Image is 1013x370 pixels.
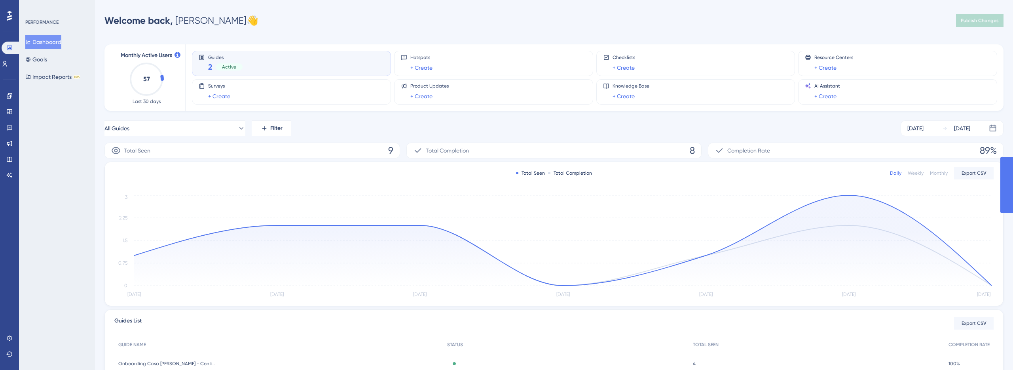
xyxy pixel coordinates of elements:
[104,124,129,133] span: All Guides
[270,124,283,133] span: Filter
[890,170,901,176] div: Daily
[208,54,243,60] span: Guides
[693,360,696,367] span: 4
[133,98,161,105] span: Last 30 days
[907,124,924,133] div: [DATE]
[124,283,127,288] tspan: 0
[949,341,990,348] span: COMPLETION RATE
[410,54,433,61] span: Hotspots
[25,35,61,49] button: Dashboard
[613,92,635,101] a: + Create
[690,144,695,157] span: 8
[699,292,713,297] tspan: [DATE]
[410,63,433,72] a: + Create
[949,360,960,367] span: 100%
[119,215,127,221] tspan: 2.25
[693,341,719,348] span: TOTAL SEEN
[118,260,127,266] tspan: 0.75
[104,14,258,27] div: [PERSON_NAME] 👋
[613,63,635,72] a: + Create
[125,195,127,200] tspan: 3
[426,146,469,155] span: Total Completion
[842,292,856,297] tspan: [DATE]
[122,238,127,243] tspan: 1.5
[977,292,990,297] tspan: [DATE]
[613,54,635,61] span: Checklists
[388,144,393,157] span: 9
[114,316,142,330] span: Guides List
[814,83,840,89] span: AI Assistant
[410,92,433,101] a: + Create
[962,170,986,176] span: Export CSV
[956,14,1004,27] button: Publish Changes
[814,54,853,61] span: Resource Centers
[143,75,150,83] text: 57
[908,170,924,176] div: Weekly
[208,92,230,101] a: + Create
[961,17,999,24] span: Publish Changes
[954,124,970,133] div: [DATE]
[118,360,217,367] span: Onboarding Casa [PERSON_NAME] - Continuar - Prod
[222,64,236,70] span: Active
[25,19,59,25] div: PERFORMANCE
[727,146,770,155] span: Completion Rate
[118,341,146,348] span: GUIDE NAME
[814,92,837,101] a: + Create
[930,170,948,176] div: Monthly
[548,170,592,176] div: Total Completion
[124,146,150,155] span: Total Seen
[252,120,291,136] button: Filter
[208,83,230,89] span: Surveys
[962,320,986,326] span: Export CSV
[447,341,463,348] span: STATUS
[980,339,1004,362] iframe: UserGuiding AI Assistant Launcher
[208,61,212,72] span: 2
[270,292,284,297] tspan: [DATE]
[980,144,997,157] span: 89%
[104,15,173,26] span: Welcome back,
[73,75,80,79] div: BETA
[516,170,545,176] div: Total Seen
[556,292,570,297] tspan: [DATE]
[814,63,837,72] a: + Create
[954,167,994,179] button: Export CSV
[954,317,994,330] button: Export CSV
[25,52,47,67] button: Goals
[613,83,649,89] span: Knowledge Base
[413,292,427,297] tspan: [DATE]
[121,51,172,60] span: Monthly Active Users
[104,120,245,136] button: All Guides
[127,292,141,297] tspan: [DATE]
[25,70,80,84] button: Impact ReportsBETA
[410,83,449,89] span: Product Updates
